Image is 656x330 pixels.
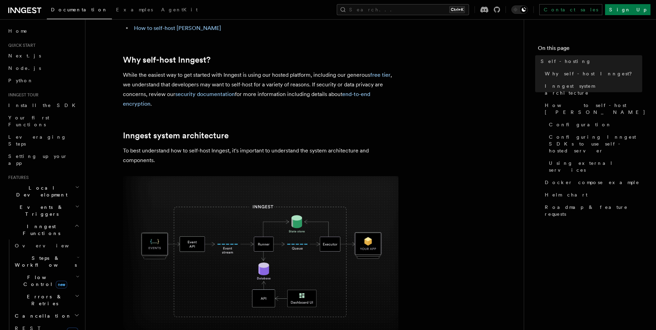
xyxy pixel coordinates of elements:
span: AgentKit [161,7,198,12]
button: Local Development [6,182,81,201]
a: AgentKit [157,2,202,19]
span: Install the SDK [8,103,80,108]
span: Flow Control [12,274,76,288]
a: Roadmap & feature requests [542,201,642,220]
a: Setting up your app [6,150,81,169]
span: Steps & Workflows [12,255,77,268]
span: Local Development [6,184,75,198]
span: Helm chart [545,191,587,198]
a: Examples [112,2,157,19]
a: Configuration [546,118,642,131]
span: Examples [116,7,153,12]
button: Flow Controlnew [12,271,81,290]
button: Errors & Retries [12,290,81,310]
span: Errors & Retries [12,293,75,307]
span: Inngest tour [6,92,39,98]
h4: On this page [538,44,642,55]
span: How to self-host [PERSON_NAME] [545,102,646,116]
p: To best understand how to self-host Inngest, it's important to understand the system architecture... [123,146,398,165]
p: While the easiest way to get started with Inngest is using our hosted platform, including our gen... [123,70,398,109]
span: Inngest system architecture [545,83,642,96]
span: Your first Functions [8,115,49,127]
a: Home [6,25,81,37]
span: Node.js [8,65,41,71]
span: Cancellation [12,312,72,319]
a: How to self-host [PERSON_NAME] [134,25,221,31]
span: Next.js [8,53,41,58]
a: Sign Up [605,4,650,15]
a: Using external services [546,157,642,176]
span: Home [8,28,28,34]
kbd: Ctrl+K [449,6,465,13]
span: Using external services [549,160,642,173]
a: Your first Functions [6,111,81,131]
a: Self-hosting [538,55,642,67]
span: Docker compose example [545,179,639,186]
span: Overview [15,243,86,248]
a: Node.js [6,62,81,74]
a: Configuring Inngest SDKs to use self-hosted server [546,131,642,157]
a: Documentation [47,2,112,19]
span: Configuration [549,121,612,128]
a: Helm chart [542,189,642,201]
span: Python [8,78,33,83]
a: Python [6,74,81,87]
a: Inngest system architecture [542,80,642,99]
a: Leveraging Steps [6,131,81,150]
span: Documentation [51,7,108,12]
a: free tier [370,72,391,78]
a: Overview [12,239,81,252]
a: Inngest system architecture [123,131,229,140]
span: Roadmap & feature requests [545,204,642,217]
button: Inngest Functions [6,220,81,239]
a: Docker compose example [542,176,642,189]
span: Inngest Functions [6,223,74,237]
span: Why self-host Inngest? [545,70,637,77]
a: security documentation [175,91,235,97]
button: Events & Triggers [6,201,81,220]
span: Setting up your app [8,153,67,166]
button: Search...Ctrl+K [337,4,469,15]
button: Steps & Workflows [12,252,81,271]
span: Events & Triggers [6,204,75,217]
a: How to self-host [PERSON_NAME] [542,99,642,118]
a: Why self-host Inngest? [542,67,642,80]
span: Leveraging Steps [8,134,66,147]
a: Install the SDK [6,99,81,111]
span: Features [6,175,29,180]
a: Next.js [6,50,81,62]
span: new [56,281,67,288]
a: Contact sales [539,4,602,15]
button: Cancellation [12,310,81,322]
span: Quick start [6,43,35,48]
a: Why self-host Inngest? [123,55,210,65]
button: Toggle dark mode [511,6,528,14]
span: Self-hosting [541,58,591,65]
span: Configuring Inngest SDKs to use self-hosted server [549,134,642,154]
